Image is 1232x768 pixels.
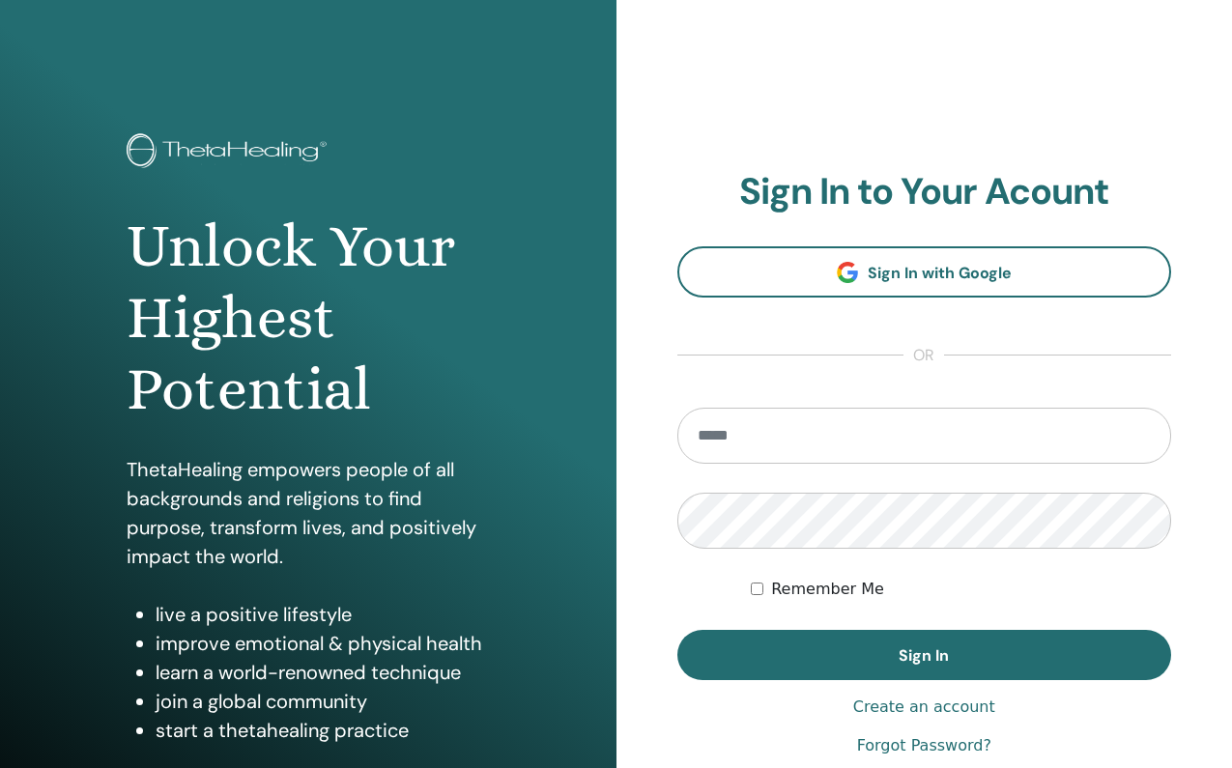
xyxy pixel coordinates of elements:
span: Sign In with Google [868,263,1012,283]
span: or [903,344,944,367]
div: Keep me authenticated indefinitely or until I manually logout [751,578,1171,601]
h1: Unlock Your Highest Potential [127,211,489,426]
li: join a global community [156,687,489,716]
a: Sign In with Google [677,246,1172,298]
button: Sign In [677,630,1172,680]
p: ThetaHealing empowers people of all backgrounds and religions to find purpose, transform lives, a... [127,455,489,571]
a: Create an account [853,696,995,719]
h2: Sign In to Your Acount [677,170,1172,214]
label: Remember Me [771,578,884,601]
li: learn a world-renowned technique [156,658,489,687]
li: improve emotional & physical health [156,629,489,658]
a: Forgot Password? [857,734,991,757]
li: live a positive lifestyle [156,600,489,629]
span: Sign In [899,645,949,666]
li: start a thetahealing practice [156,716,489,745]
